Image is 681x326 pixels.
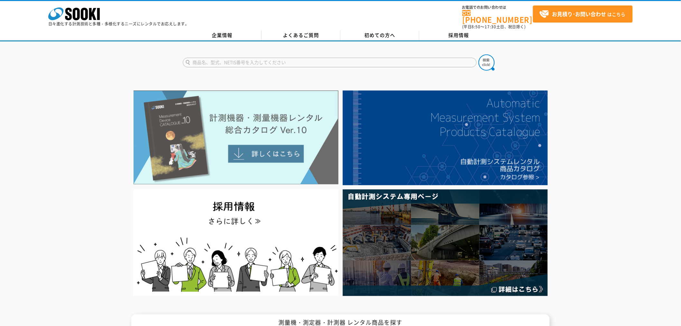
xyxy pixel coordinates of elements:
span: 17:30 [485,24,496,30]
span: お電話でのお問い合わせは [462,5,533,9]
a: 採用情報 [419,31,498,40]
img: SOOKI recruit [134,189,339,296]
a: よくあるご質問 [262,31,340,40]
span: 8:50 [472,24,481,30]
img: 自動計測システムカタログ [343,91,548,185]
img: 自動計測システム専用ページ [343,189,548,296]
p: 日々進化する計測技術と多種・多様化するニーズにレンタルでお応えします。 [48,22,189,26]
img: Catalog Ver10 [134,91,339,185]
strong: お見積り･お問い合わせ [552,10,606,18]
a: [PHONE_NUMBER] [462,10,533,23]
a: 企業情報 [183,31,262,40]
input: 商品名、型式、NETIS番号を入力してください [183,58,477,67]
img: btn_search.png [479,54,495,71]
a: お見積り･お問い合わせはこちら [533,5,633,23]
span: 初めての方へ [365,32,396,39]
a: 初めての方へ [340,31,419,40]
span: はこちら [539,9,626,19]
span: (平日 ～ 土日、祝日除く) [462,24,526,30]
